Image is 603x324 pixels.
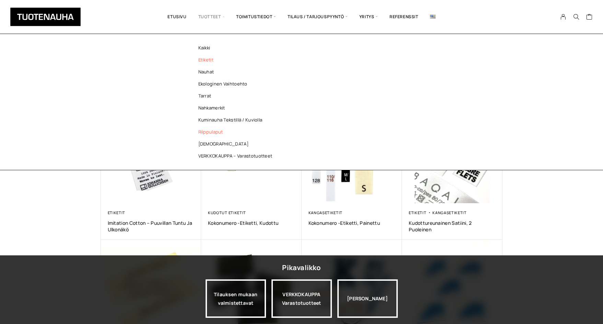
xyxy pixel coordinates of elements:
[384,5,424,28] a: Referenssit
[337,279,398,318] div: [PERSON_NAME]
[208,210,246,215] a: Kudotut etiketit
[187,114,287,126] a: Kuminauha tekstillä / kuviolla
[208,220,295,226] a: Kokonumero -etiketti, Kudottu
[309,210,343,215] a: Kangasetiketit
[230,5,282,28] span: Toimitustiedot
[187,138,287,150] a: [DEMOGRAPHIC_DATA]
[409,210,427,215] a: Etiketit
[557,14,570,20] a: My Account
[187,126,287,138] a: Riippulaput
[108,210,126,215] a: Etiketit
[187,150,287,162] a: VERKKOKAUPPA – Varastotuotteet
[282,5,353,28] span: Tilaus / Tarjouspyyntö
[187,102,287,114] a: Nahkamerkit
[409,220,496,233] a: Kudottureunainen satiini, 2 puoleinen
[570,14,583,20] button: Search
[162,5,192,28] a: Etusivu
[430,15,436,19] img: English
[271,279,332,318] div: VERKKOKAUPPA Varastotuotteet
[187,54,287,66] a: Etiketit
[187,90,287,102] a: Tarrat
[586,13,593,22] a: Cart
[309,220,395,226] a: Kokonumero -etiketti, Painettu
[353,5,384,28] span: Yritys
[108,220,195,233] a: Imitation Cotton – puuvillan tuntu ja ulkonäkö
[193,5,230,28] span: Tuotteet
[187,66,287,78] a: Nauhat
[187,42,287,54] a: Kaikki
[187,78,287,90] a: Ekologinen vaihtoehto
[10,8,81,26] img: Tuotenauha Oy
[282,262,321,274] div: Pikavalikko
[271,279,332,318] a: VERKKOKAUPPAVarastotuotteet
[206,279,266,318] a: Tilauksen mukaan valmistettavat
[432,210,467,215] a: Kangasetiketit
